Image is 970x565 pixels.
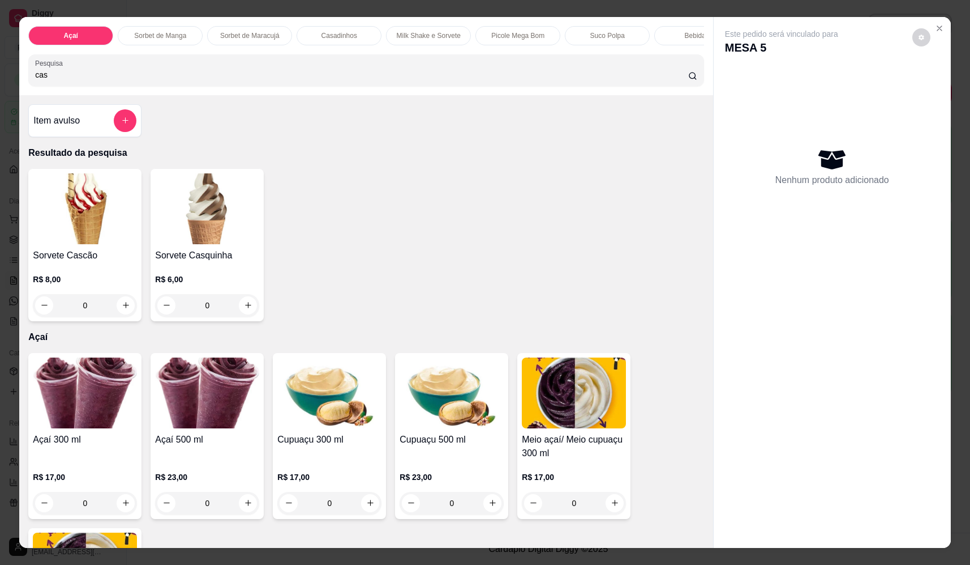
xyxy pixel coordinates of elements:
[685,31,709,40] p: Bebidas
[321,31,357,40] p: Casadinhos
[155,173,259,244] img: product-image
[725,28,838,40] p: Este pedido será vinculado para
[277,471,381,483] p: R$ 17,00
[155,433,259,447] h4: Açaí 500 ml
[33,249,137,262] h4: Sorvete Cascão
[28,146,703,160] p: Resultado da pesquisa
[277,358,381,428] img: product-image
[33,173,137,244] img: product-image
[522,358,626,428] img: product-image
[155,274,259,285] p: R$ 6,00
[912,28,930,46] button: decrease-product-quantity
[400,433,504,447] h4: Cupuaçu 500 ml
[33,471,137,483] p: R$ 17,00
[775,173,889,187] p: Nenhum produto adicionado
[522,433,626,460] h4: Meio açaí/ Meio cupuaçu 300 ml
[155,471,259,483] p: R$ 23,00
[33,114,80,128] h4: Item avulso
[277,433,381,447] h4: Cupuaçu 300 ml
[400,358,504,428] img: product-image
[28,330,703,344] p: Açaí
[33,433,137,447] h4: Açaí 300 ml
[64,31,78,40] p: Açaí
[155,249,259,262] h4: Sorvete Casquinha
[155,358,259,428] img: product-image
[220,31,280,40] p: Sorbet de Maracujá
[725,40,838,56] p: MESA 5
[114,109,136,132] button: add-separate-item
[491,31,544,40] p: Picole Mega Bom
[35,58,67,68] label: Pesquisa
[930,19,948,37] button: Close
[590,31,625,40] p: Suco Polpa
[397,31,461,40] p: Milk Shake e Sorvete
[33,358,137,428] img: product-image
[35,69,688,80] input: Pesquisa
[400,471,504,483] p: R$ 23,00
[134,31,186,40] p: Sorbet de Manga
[522,471,626,483] p: R$ 17,00
[33,274,137,285] p: R$ 8,00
